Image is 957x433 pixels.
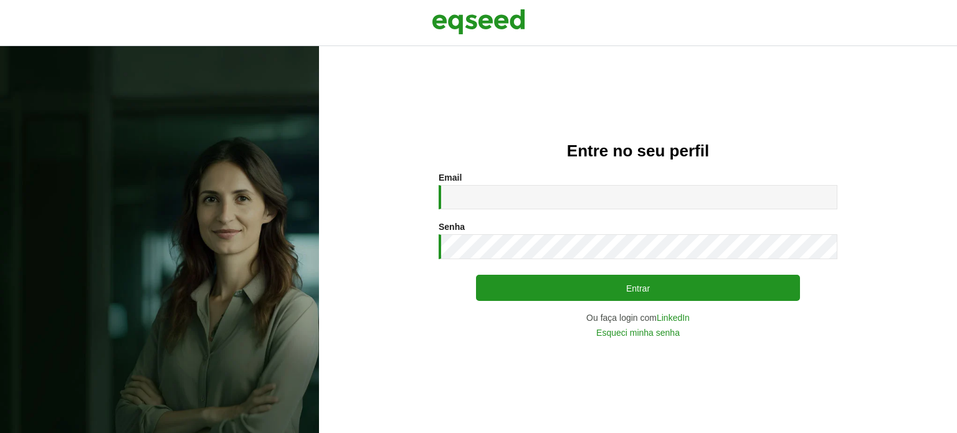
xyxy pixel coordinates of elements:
button: Entrar [476,275,800,301]
img: EqSeed Logo [432,6,525,37]
label: Email [439,173,462,182]
h2: Entre no seu perfil [344,142,932,160]
a: Esqueci minha senha [596,328,680,337]
div: Ou faça login com [439,313,837,322]
a: LinkedIn [657,313,690,322]
label: Senha [439,222,465,231]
